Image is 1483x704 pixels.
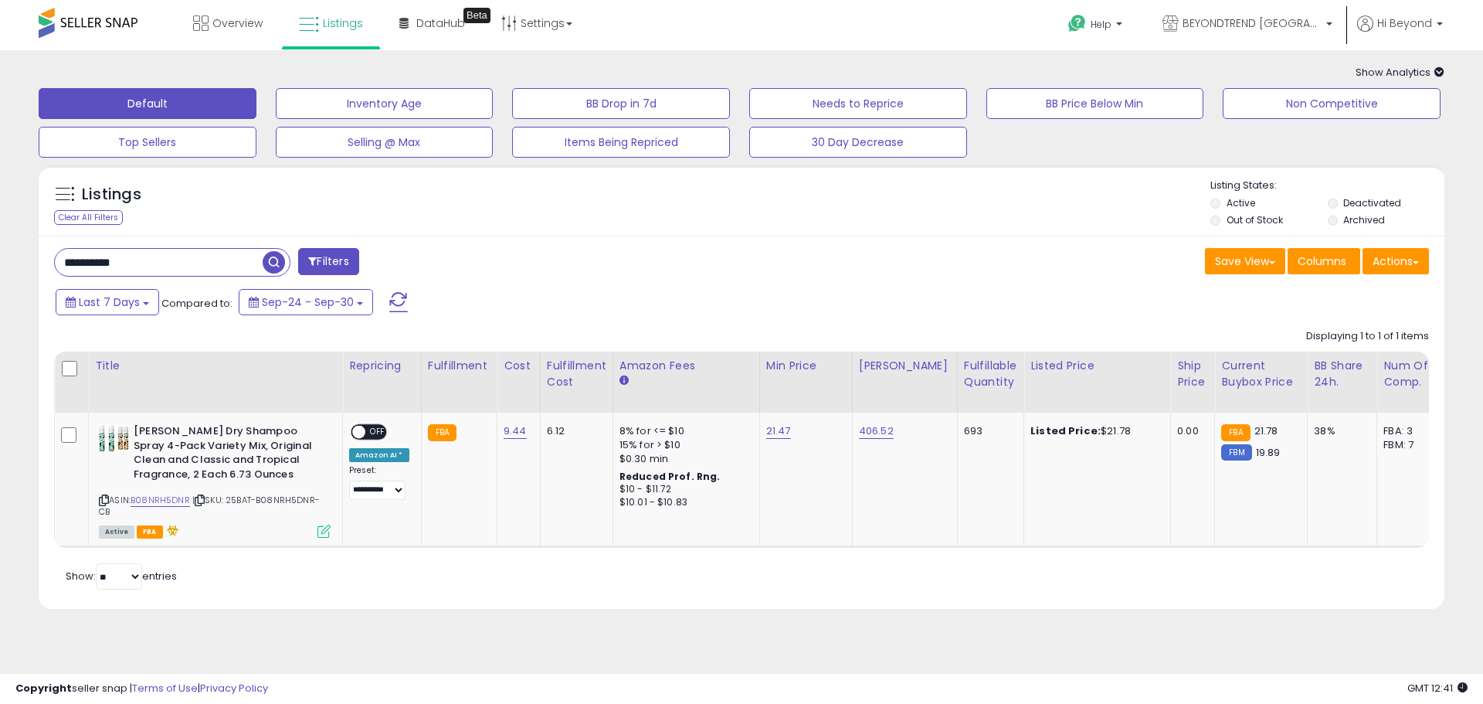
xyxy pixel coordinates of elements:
[161,296,232,311] span: Compared to:
[99,525,134,539] span: All listings currently available for purchase on Amazon
[1177,358,1208,390] div: Ship Price
[1221,444,1251,461] small: FBM
[619,374,629,388] small: Amazon Fees.
[1383,424,1434,438] div: FBA: 3
[1227,196,1255,209] label: Active
[416,15,465,31] span: DataHub
[964,358,1017,390] div: Fulfillable Quantity
[79,294,140,310] span: Last 7 Days
[132,681,198,695] a: Terms of Use
[512,88,730,119] button: BB Drop in 7d
[1306,329,1429,344] div: Displaying 1 to 1 of 1 items
[619,424,748,438] div: 8% for <= $10
[1183,15,1322,31] span: BEYONDTREND [GEOGRAPHIC_DATA]
[1314,424,1365,438] div: 38%
[1030,424,1159,438] div: $21.78
[1223,88,1441,119] button: Non Competitive
[766,423,791,439] a: 21.47
[1288,248,1360,274] button: Columns
[749,127,967,158] button: 30 Day Decrease
[964,424,1012,438] div: 693
[56,289,159,315] button: Last 7 Days
[512,127,730,158] button: Items Being Repriced
[15,681,72,695] strong: Copyright
[619,358,753,374] div: Amazon Fees
[323,15,363,31] span: Listings
[619,496,748,509] div: $10.01 - $10.83
[749,88,967,119] button: Needs to Reprice
[137,525,163,539] span: FBA
[1314,358,1370,390] div: BB Share 24h.
[99,424,331,536] div: ASIN:
[365,426,390,439] span: OFF
[428,358,490,374] div: Fulfillment
[547,358,606,390] div: Fulfillment Cost
[766,358,846,374] div: Min Price
[15,682,268,696] div: seller snap | |
[504,358,534,374] div: Cost
[39,88,256,119] button: Default
[1383,358,1440,390] div: Num of Comp.
[82,184,141,206] h5: Listings
[1227,213,1283,226] label: Out of Stock
[1091,18,1111,31] span: Help
[1067,14,1087,33] i: Get Help
[131,494,190,507] a: B08NRH5DNR
[200,681,268,695] a: Privacy Policy
[66,569,177,583] span: Show: entries
[1221,424,1250,441] small: FBA
[619,452,748,466] div: $0.30 min
[463,8,490,23] div: Tooltip anchor
[619,438,748,452] div: 15% for > $10
[1383,438,1434,452] div: FBM: 7
[1030,423,1101,438] b: Listed Price:
[1030,358,1164,374] div: Listed Price
[1205,248,1285,274] button: Save View
[547,424,601,438] div: 6.12
[163,525,179,536] i: hazardous material
[276,88,494,119] button: Inventory Age
[619,483,748,496] div: $10 - $11.72
[239,289,373,315] button: Sep-24 - Sep-30
[262,294,354,310] span: Sep-24 - Sep-30
[1210,179,1444,193] p: Listing States:
[986,88,1204,119] button: BB Price Below Min
[1407,681,1468,695] span: 2025-10-8 12:41 GMT
[1056,2,1138,50] a: Help
[212,15,263,31] span: Overview
[859,358,951,374] div: [PERSON_NAME]
[95,358,336,374] div: Title
[54,210,123,225] div: Clear All Filters
[1343,196,1401,209] label: Deactivated
[428,424,456,441] small: FBA
[1177,424,1203,438] div: 0.00
[349,448,409,462] div: Amazon AI *
[619,470,721,483] b: Reduced Prof. Rng.
[134,424,321,485] b: [PERSON_NAME] Dry Shampoo Spray 4-Pack Variety Mix, Original Clean and Classic and Tropical Fragr...
[276,127,494,158] button: Selling @ Max
[39,127,256,158] button: Top Sellers
[349,358,415,374] div: Repricing
[349,465,409,500] div: Preset:
[1343,213,1385,226] label: Archived
[504,423,527,439] a: 9.44
[1356,65,1444,80] span: Show Analytics
[1377,15,1432,31] span: Hi Beyond
[1357,15,1443,50] a: Hi Beyond
[1363,248,1429,274] button: Actions
[99,494,320,517] span: | SKU: 25BAT-B08NRH5DNR-CB
[1298,253,1346,269] span: Columns
[99,424,130,451] img: 41KjoiwrreL._SL40_.jpg
[1221,358,1301,390] div: Current Buybox Price
[859,423,894,439] a: 406.52
[298,248,358,275] button: Filters
[1256,445,1281,460] span: 19.89
[1254,423,1278,438] span: 21.78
